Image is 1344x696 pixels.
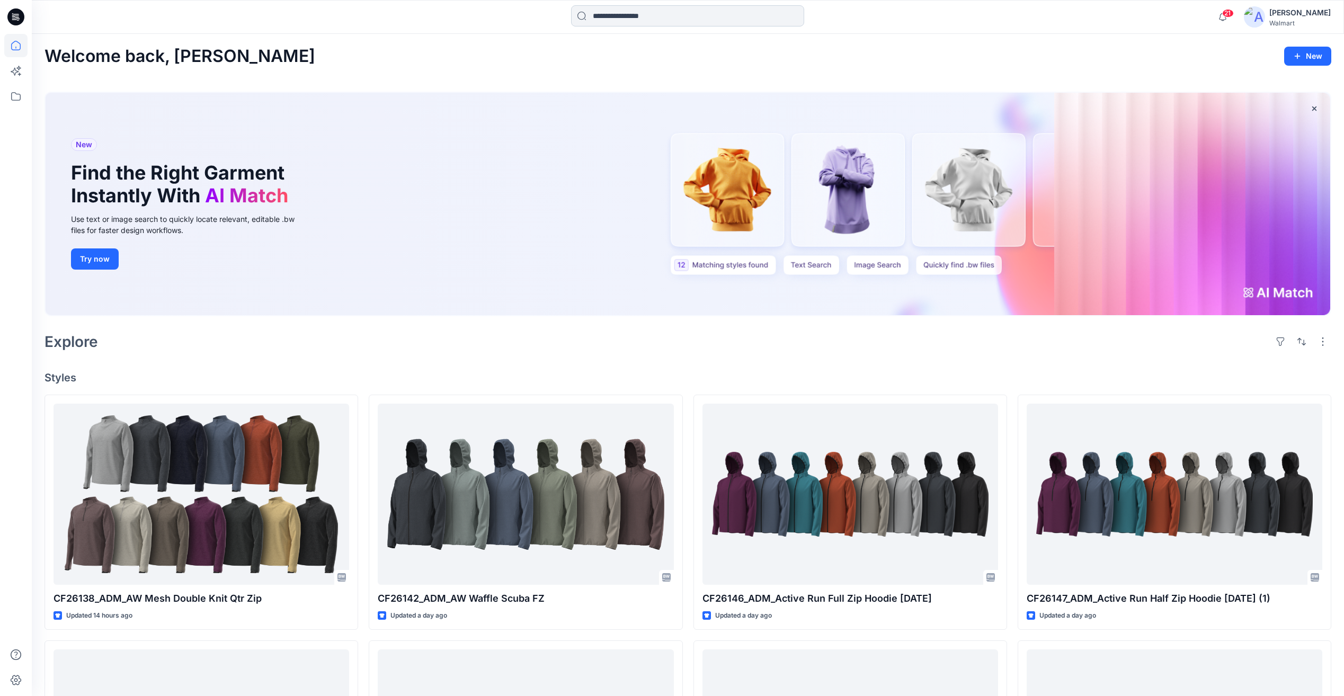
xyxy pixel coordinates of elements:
p: Updated a day ago [390,610,447,621]
div: Use text or image search to quickly locate relevant, editable .bw files for faster design workflows. [71,213,309,236]
span: AI Match [205,184,288,207]
p: Updated a day ago [1039,610,1096,621]
p: CF26146_ADM_Active Run Full Zip Hoodie [DATE] [702,591,998,606]
a: CF26142_ADM_AW Waffle Scuba FZ [378,404,673,584]
p: Updated 14 hours ago [66,610,132,621]
h2: Welcome back, [PERSON_NAME] [44,47,315,66]
button: Try now [71,248,119,270]
span: New [76,138,92,151]
h2: Explore [44,333,98,350]
div: Walmart [1269,19,1331,27]
span: 21 [1222,9,1234,17]
div: [PERSON_NAME] [1269,6,1331,19]
button: New [1284,47,1331,66]
h1: Find the Right Garment Instantly With [71,162,293,207]
a: CF26147_ADM_Active Run Half Zip Hoodie 30SEP25 (1) [1027,404,1322,584]
a: CF26138_ADM_AW Mesh Double Knit Qtr Zip [54,404,349,584]
p: CF26142_ADM_AW Waffle Scuba FZ [378,591,673,606]
p: Updated a day ago [715,610,772,621]
p: CF26147_ADM_Active Run Half Zip Hoodie [DATE] (1) [1027,591,1322,606]
h4: Styles [44,371,1331,384]
img: avatar [1244,6,1265,28]
p: CF26138_ADM_AW Mesh Double Knit Qtr Zip [54,591,349,606]
a: CF26146_ADM_Active Run Full Zip Hoodie 30SEP25 [702,404,998,584]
